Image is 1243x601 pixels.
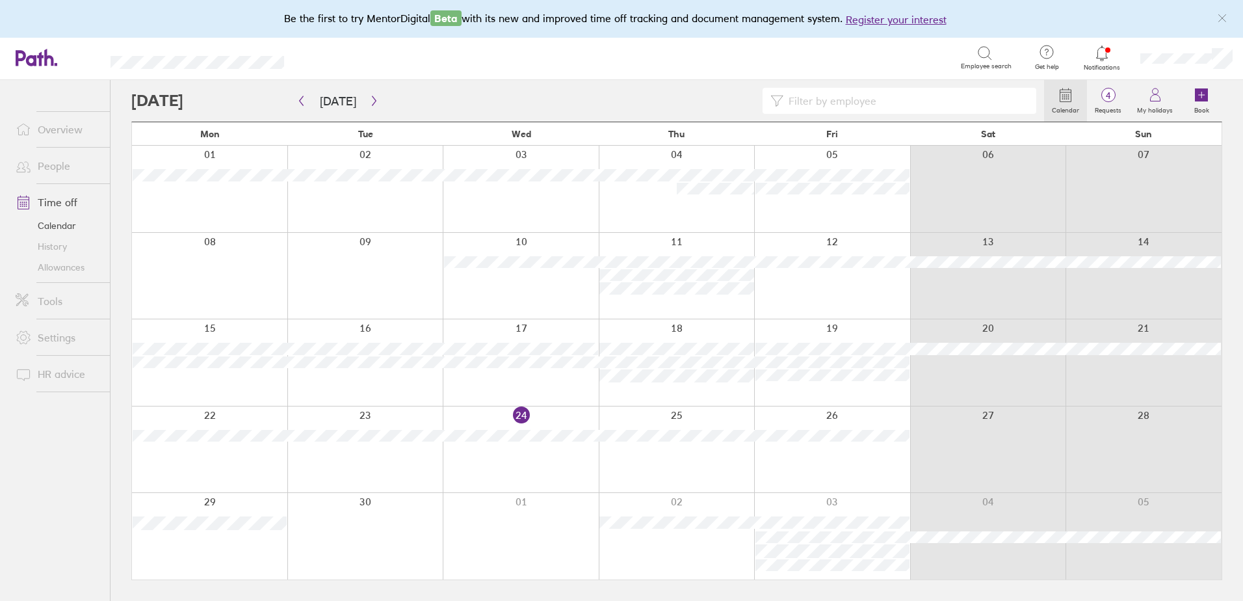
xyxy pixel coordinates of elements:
[1044,103,1087,114] label: Calendar
[846,12,947,27] button: Register your interest
[783,88,1028,113] input: Filter by employee
[284,10,960,27] div: Be the first to try MentorDigital with its new and improved time off tracking and document manage...
[430,10,462,26] span: Beta
[826,129,838,139] span: Fri
[1081,64,1123,72] span: Notifications
[5,116,110,142] a: Overview
[319,51,352,63] div: Search
[961,62,1012,70] span: Employee search
[1081,44,1123,72] a: Notifications
[5,215,110,236] a: Calendar
[5,189,110,215] a: Time off
[1129,103,1181,114] label: My holidays
[668,129,685,139] span: Thu
[5,288,110,314] a: Tools
[1026,63,1068,71] span: Get help
[1135,129,1152,139] span: Sun
[1186,103,1217,114] label: Book
[1181,80,1222,122] a: Book
[5,236,110,257] a: History
[981,129,995,139] span: Sat
[5,153,110,179] a: People
[200,129,220,139] span: Mon
[5,257,110,278] a: Allowances
[309,90,367,112] button: [DATE]
[5,325,110,351] a: Settings
[1087,103,1129,114] label: Requests
[1044,80,1087,122] a: Calendar
[1087,80,1129,122] a: 4Requests
[1087,90,1129,101] span: 4
[1129,80,1181,122] a: My holidays
[5,361,110,387] a: HR advice
[358,129,373,139] span: Tue
[512,129,531,139] span: Wed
